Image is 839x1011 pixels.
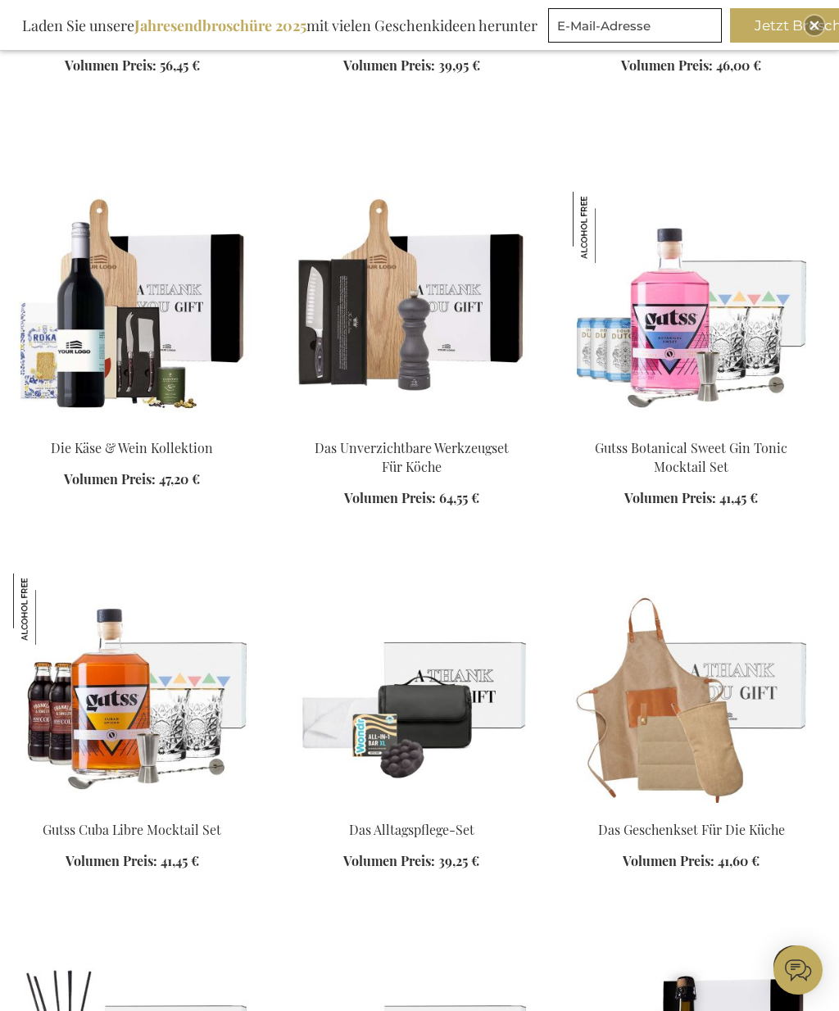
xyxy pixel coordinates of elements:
a: Gutss Cuba Libre Mocktail Set Gutss Cuba Libre Mocktail Set [13,800,251,815]
a: Das Alltagspflege-Set [349,821,474,838]
span: 56,45 € [160,57,200,74]
a: Volumen Preis: 47,20 € [64,470,200,489]
span: Volumen Preis: [621,57,713,74]
img: The Everyday Care Kit [293,574,530,803]
span: Volumen Preis: [343,852,435,869]
a: Volumen Preis: 39,95 € [343,57,480,75]
a: Volumen Preis: 41,45 € [624,489,758,508]
a: Volumen Preis: 41,60 € [623,852,760,871]
a: Gutss Botanical Sweet Gin Tonic Mocktail Set [595,439,787,475]
img: Gutss Cuba Libre Mocktail Set [13,574,84,645]
img: Gutss Botanical Sweet Gin Tonic Mocktail Set [573,192,644,263]
span: 64,55 € [439,489,479,506]
form: marketing offers and promotions [548,8,727,48]
a: Volumen Preis: 64,55 € [344,489,479,508]
a: Volumen Preis: 56,45 € [65,57,200,75]
a: Volumen Preis: 39,25 € [343,852,479,871]
a: The Kitchen Gift Set [573,800,810,815]
a: Die Käse & Wein Kollektion [51,439,213,456]
a: Das Unverzichtbare Werkzeugset Für Köche [293,418,530,433]
span: Volumen Preis: [343,57,435,74]
span: Volumen Preis: [65,57,156,74]
img: Close [810,20,819,30]
span: 39,25 € [438,852,479,869]
div: Close [805,16,824,35]
span: Volumen Preis: [624,489,716,506]
input: E-Mail-Adresse [548,8,722,43]
span: 46,00 € [716,57,761,74]
a: Volumen Preis: 41,45 € [66,852,199,871]
span: 41,60 € [718,852,760,869]
span: 41,45 € [161,852,199,869]
div: Laden Sie unsere mit vielen Geschenkideen herunter [15,8,545,43]
span: Volumen Preis: [64,470,156,487]
a: Das Geschenkset Für Die Küche [598,821,785,838]
span: 41,45 € [719,489,758,506]
a: Das Unverzichtbare Werkzeugset Für Köche [315,439,509,475]
a: Volumen Preis: 46,00 € [621,57,761,75]
img: Das Unverzichtbare Werkzeugset Für Köche [293,192,530,421]
span: 39,95 € [438,57,480,74]
iframe: belco-activator-frame [773,945,823,995]
a: Die Käse & Wein Kollektion [13,418,251,433]
img: Gutss Botanical Sweet Gin Tonic Mocktail Set [573,192,810,421]
span: Volumen Preis: [623,852,714,869]
img: Die Käse & Wein Kollektion [13,192,251,421]
b: Jahresendbroschüre 2025 [134,16,306,35]
img: Gutss Cuba Libre Mocktail Set [13,574,251,803]
span: Volumen Preis: [344,489,436,506]
span: 47,20 € [159,470,200,487]
a: Gutss Botanical Sweet Gin Tonic Mocktail Set Gutss Botanical Sweet Gin Tonic Mocktail Set [573,418,810,433]
a: Gutss Cuba Libre Mocktail Set [43,821,221,838]
img: The Kitchen Gift Set [573,574,810,803]
span: Volumen Preis: [66,852,157,869]
a: The Everyday Care Kit [293,800,530,815]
